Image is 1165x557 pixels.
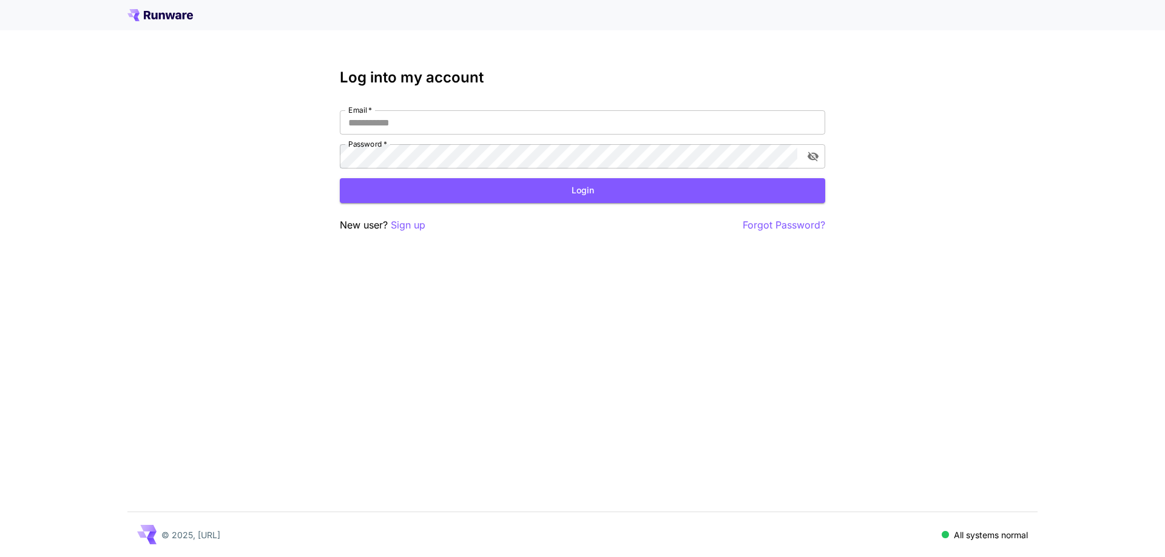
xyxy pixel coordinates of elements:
button: toggle password visibility [802,145,824,167]
label: Email [348,105,372,115]
h3: Log into my account [340,69,825,86]
button: Forgot Password? [743,218,825,233]
p: All systems normal [954,529,1028,541]
label: Password [348,139,387,149]
p: New user? [340,218,425,233]
button: Sign up [391,218,425,233]
p: © 2025, [URL] [161,529,220,541]
button: Login [340,178,825,203]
